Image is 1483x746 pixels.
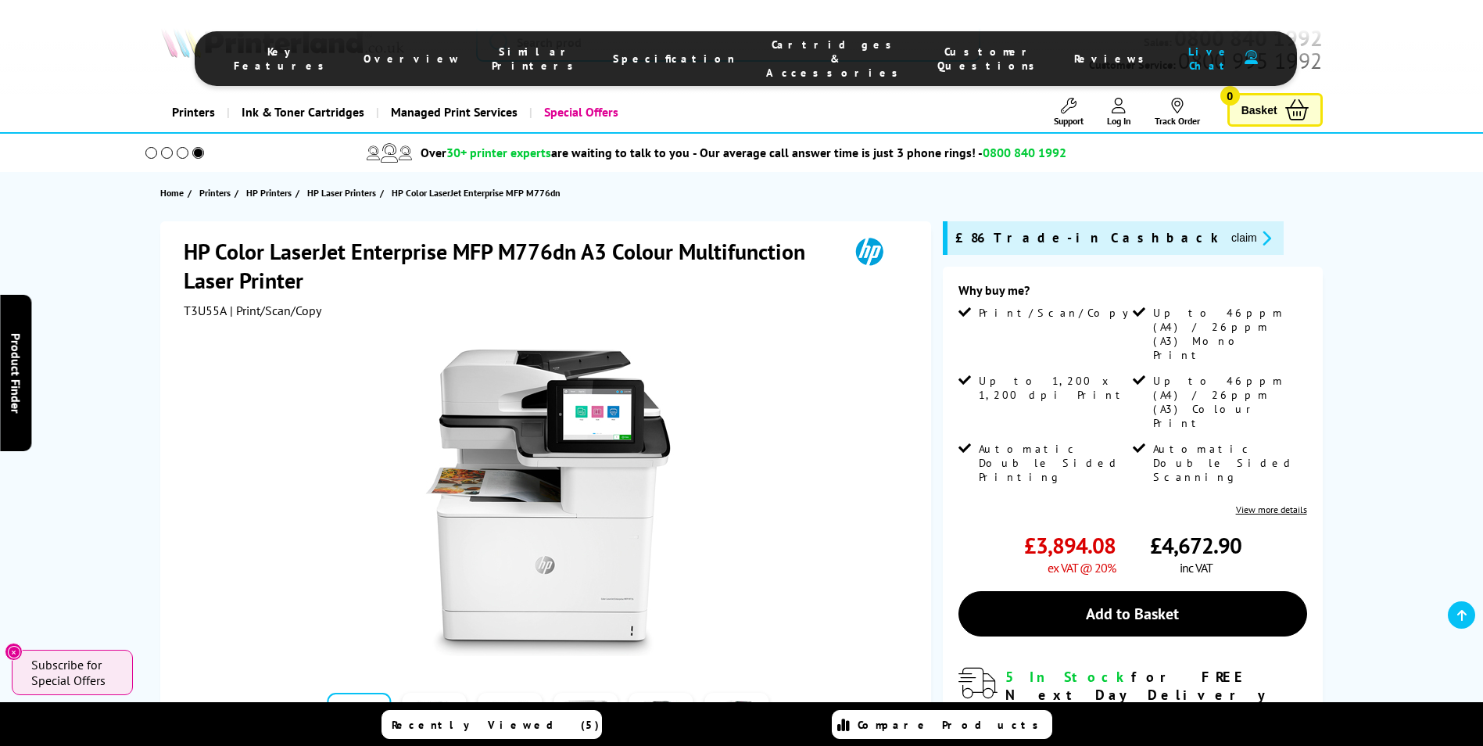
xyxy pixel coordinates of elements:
[307,185,376,201] span: HP Laser Printers
[833,237,905,266] img: HP
[1005,668,1307,704] div: for FREE Next Day Delivery
[160,92,227,132] a: Printers
[1107,115,1131,127] span: Log In
[979,374,1129,402] span: Up to 1,200 x 1,200 dpi Print
[184,303,227,318] span: T3U55A
[529,92,630,132] a: Special Offers
[1107,98,1131,127] a: Log In
[1153,374,1303,430] span: Up to 46ppm (A4) / 26ppm (A3) Colour Print
[1241,99,1277,120] span: Basket
[1220,86,1240,106] span: 0
[1227,93,1323,127] a: Basket 0
[1054,115,1084,127] span: Support
[1150,531,1241,560] span: £4,672.90
[199,185,231,201] span: Printers
[1245,50,1258,65] img: user-headset-duotone.svg
[1227,229,1276,247] button: promo-description
[983,145,1066,160] span: 0800 840 1992
[693,145,1066,160] span: - Our average call answer time is just 3 phone rings! -
[492,45,582,73] span: Similar Printers
[1005,668,1131,686] span: 5 In Stock
[979,306,1140,320] span: Print/Scan/Copy
[1155,98,1200,127] a: Track Order
[1054,98,1084,127] a: Support
[937,45,1043,73] span: Customer Questions
[392,187,561,199] span: HP Color LaserJet Enterprise MFP M776dn
[31,657,117,688] span: Subscribe for Special Offers
[1153,442,1303,484] span: Automatic Double Sided Scanning
[1184,45,1237,73] span: Live Chat
[766,38,906,80] span: Cartridges & Accessories
[1048,560,1116,576] span: ex VAT @ 20%
[421,145,690,160] span: Over are waiting to talk to you
[246,185,292,201] span: HP Printers
[958,591,1307,637] a: Add to Basket
[246,185,296,201] a: HP Printers
[376,92,529,132] a: Managed Print Services
[184,237,833,295] h1: HP Color LaserJet Enterprise MFP M776dn A3 Colour Multifunction Laser Printer
[242,92,364,132] span: Ink & Toner Cartridges
[364,52,460,66] span: Overview
[307,185,380,201] a: HP Laser Printers
[1024,531,1116,560] span: £3,894.08
[5,643,23,661] button: Close
[1153,306,1303,362] span: Up to 46ppm (A4) / 26ppm (A3) Mono Print
[1074,52,1152,66] span: Reviews
[446,145,551,160] span: 30+ printer experts
[958,282,1307,306] div: Why buy me?
[160,185,188,201] a: Home
[1180,560,1213,576] span: inc VAT
[958,668,1307,740] div: modal_delivery
[234,45,332,73] span: Key Features
[381,710,602,739] a: Recently Viewed (5)
[199,185,235,201] a: Printers
[613,52,735,66] span: Specification
[392,718,600,732] span: Recently Viewed (5)
[160,185,184,201] span: Home
[8,333,23,414] span: Product Finder
[1236,504,1307,515] a: View more details
[832,710,1052,739] a: Compare Products
[955,229,1219,247] span: £86 Trade-in Cashback
[858,718,1047,732] span: Compare Products
[230,303,321,318] span: | Print/Scan/Copy
[395,350,701,656] img: HP Color LaserJet Enterprise MFP M776dn
[979,442,1129,484] span: Automatic Double Sided Printing
[227,92,376,132] a: Ink & Toner Cartridges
